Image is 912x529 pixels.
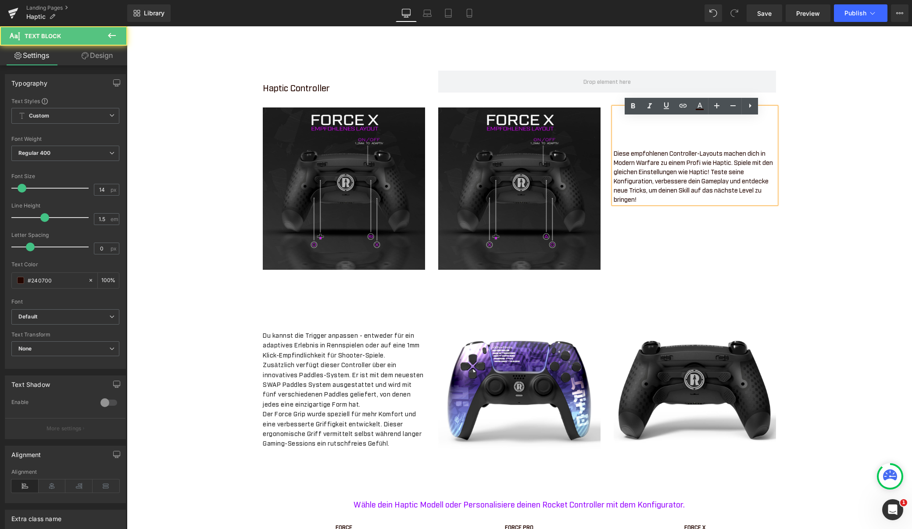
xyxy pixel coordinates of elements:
a: New Library [127,4,171,22]
div: Enable [11,399,92,408]
div: Text Styles [11,97,119,104]
p: Der Force Grip wurde speziell für mehr Komfort und eine verbesserte Griffigkeit entwickelt. Diese... [136,382,298,422]
p: Diese empfohlenen Controller-Layouts machen dich in Modern Warfare zu einem Profi wie Haptic. Spi... [487,122,649,177]
div: Typography [11,75,47,87]
div: Font [11,299,119,305]
a: Desktop [396,4,417,22]
button: More settings [5,418,125,439]
button: Undo [705,4,722,22]
span: px [111,187,118,193]
span: FORCE X [558,498,579,504]
a: Preview [786,4,830,22]
div: Font Size [11,173,119,179]
b: None [18,345,32,352]
span: px [111,246,118,251]
span: Wähle dein Haptic Modell oder Personalisiere deinen Rocket Controller mit dem Konfigurator. [227,473,558,483]
span: FORCE PRO [378,498,407,504]
span: Publish [844,10,866,17]
a: Laptop [417,4,438,22]
a: Design [65,46,129,65]
span: Save [757,9,772,18]
button: More [891,4,908,22]
a: Mobile [459,4,480,22]
iframe: Intercom live chat [882,499,903,520]
div: Font Weight [11,136,119,142]
div: Letter Spacing [11,232,119,238]
button: Redo [726,4,743,22]
span: Text Block [25,32,61,39]
b: Custom [29,112,49,120]
p: Zusätzlich verfügt dieser Controller über ein innovatives Paddles-System. Er ist mit dem neuesten... [136,333,298,382]
span: Preview [796,9,820,18]
div: Text Transform [11,332,119,338]
p: Du kannst die Trigger anpassen - entweder für ein adaptives Erlebnis in Rennspielen oder auf eine... [136,304,298,333]
div: Alignment [11,446,41,458]
span: FORCE [209,498,225,504]
a: Landing Pages [26,4,127,11]
input: Color [28,275,84,285]
div: Text Color [11,261,119,268]
div: Line Height [11,203,119,209]
p: More settings [46,425,82,432]
div: % [98,273,119,288]
span: Library [144,9,165,17]
div: Alignment [11,469,119,475]
b: Regular 400 [18,150,51,156]
span: 1 [900,499,907,506]
div: Text Shadow [11,376,50,388]
a: Tablet [438,4,459,22]
p: Haptic Controller [136,54,298,68]
div: Extra class name [11,510,61,522]
i: Default [18,313,37,321]
span: em [111,216,118,222]
button: Publish [834,4,887,22]
span: Haptic [26,13,46,20]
